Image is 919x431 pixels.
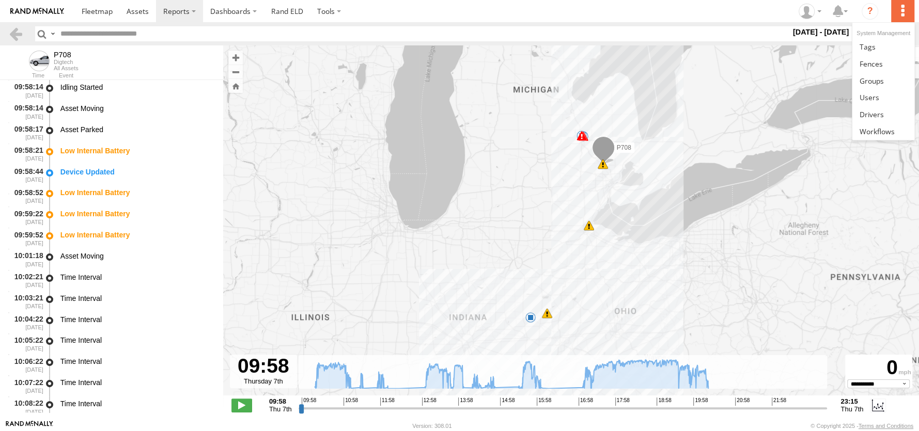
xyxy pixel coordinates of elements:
[8,250,44,269] div: 10:01:18 [DATE]
[60,273,213,282] div: Time Interval
[60,83,213,92] div: Idling Started
[380,397,395,406] span: 11:58
[8,81,44,100] div: 09:58:14 [DATE]
[8,73,44,78] div: Time
[10,8,64,15] img: rand-logo.svg
[60,125,213,134] div: Asset Parked
[772,397,786,406] span: 21:58
[500,397,515,406] span: 14:58
[8,334,44,354] div: 10:05:22 [DATE]
[269,397,292,405] strong: 09:58
[8,145,44,164] div: 09:58:21 [DATE]
[344,397,358,406] span: 10:58
[8,229,44,248] div: 09:59:52 [DATE]
[795,4,825,19] div: Simon Martin
[598,159,608,169] div: 16
[60,315,213,324] div: Time Interval
[8,271,44,290] div: 10:02:21 [DATE]
[8,187,44,206] div: 09:58:52 [DATE]
[60,357,213,366] div: Time Interval
[862,3,878,20] i: ?
[616,143,631,151] span: P708
[60,209,213,218] div: Low Internal Battery
[579,397,593,406] span: 16:58
[8,123,44,142] div: 09:58:17 [DATE]
[458,397,473,406] span: 13:58
[840,405,863,413] span: Thu 7th Aug 2025
[60,104,213,113] div: Asset Moving
[840,397,863,405] strong: 23:15
[60,146,213,155] div: Low Internal Battery
[791,26,851,38] label: [DATE] - [DATE]
[49,26,57,41] label: Search Query
[859,423,913,429] a: Terms and Conditions
[54,59,79,65] div: Digtech
[60,399,213,408] div: Time Interval
[302,397,316,406] span: 09:58
[60,188,213,197] div: Low Internal Battery
[847,356,911,379] div: 0
[412,423,451,429] div: Version: 308.01
[60,230,213,240] div: Low Internal Battery
[60,251,213,261] div: Asset Moving
[8,166,44,185] div: 09:58:44 [DATE]
[60,336,213,345] div: Time Interval
[851,26,873,41] label: Search Filter Options
[228,65,243,79] button: Zoom out
[8,376,44,395] div: 10:07:22 [DATE]
[228,51,243,65] button: Zoom in
[60,167,213,177] div: Device Updated
[228,79,243,93] button: Zoom Home
[269,405,292,413] span: Thu 7th Aug 2025
[615,397,630,406] span: 17:58
[59,73,223,78] div: Event
[8,397,44,417] div: 10:08:22 [DATE]
[657,397,671,406] span: 18:58
[8,207,44,227] div: 09:59:22 [DATE]
[8,355,44,374] div: 10:06:22 [DATE]
[8,292,44,311] div: 10:03:21 [DATE]
[231,398,252,412] label: Play/Stop
[693,397,708,406] span: 19:58
[60,378,213,387] div: Time Interval
[54,51,79,59] div: P708 - View Asset History
[422,397,437,406] span: 12:58
[8,26,23,41] a: Back to previous Page
[537,397,551,406] span: 15:58
[811,423,913,429] div: © Copyright 2025 -
[60,294,213,303] div: Time Interval
[6,421,53,431] a: Visit our Website
[54,65,79,71] div: All Assets
[735,397,750,406] span: 20:58
[8,102,44,121] div: 09:58:14 [DATE]
[8,313,44,332] div: 10:04:22 [DATE]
